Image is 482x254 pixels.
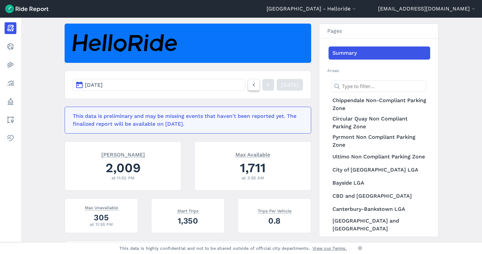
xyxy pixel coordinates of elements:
[331,80,426,92] input: Type to filter...
[85,82,103,88] span: [DATE]
[5,41,16,52] a: Realtime
[329,46,430,60] a: Summary
[267,5,357,13] button: [GEOGRAPHIC_DATA] - Helloride
[319,24,438,39] h3: Pages
[329,234,430,247] a: Chippendale
[73,112,299,128] div: This data is preliminary and may be missing events that haven't been reported yet. The finalized ...
[312,245,347,251] a: View our Terms.
[85,204,118,210] span: Max Unavailable
[329,190,430,203] a: CBD and [GEOGRAPHIC_DATA]
[73,221,130,227] div: at 11:55 PM
[246,215,303,227] div: 0.8
[5,96,16,107] a: Policy
[5,22,16,34] a: Report
[258,207,291,214] span: Trips Per Vehicle
[5,114,16,126] a: Areas
[378,5,477,13] button: [EMAIL_ADDRESS][DOMAIN_NAME]
[73,175,173,181] div: at 11:52 PM
[329,163,430,176] a: City of [GEOGRAPHIC_DATA] LGA
[5,59,16,71] a: Heatmaps
[329,216,430,234] a: [GEOGRAPHIC_DATA] and [GEOGRAPHIC_DATA]
[5,5,49,13] img: Ride Report
[72,34,177,52] img: HelloRide
[277,79,303,91] a: [DATE]
[329,95,430,114] a: Chippendale Non-Compliant Parking Zone
[73,212,130,223] div: 305
[329,114,430,132] a: Circular Quay Non Compliant Parking Zone
[327,67,430,74] h2: Areas
[73,79,245,91] button: [DATE]
[235,151,270,157] span: Max Available
[203,175,303,181] div: at 3:55 AM
[159,215,216,227] div: 1,350
[101,151,145,157] span: [PERSON_NAME]
[177,207,199,214] span: Start Trips
[329,150,430,163] a: Ultimo Non Compliant Parking Zone
[329,203,430,216] a: Canterbury-Bankstown LGA
[329,176,430,190] a: Bayside LGA
[5,132,16,144] a: Health
[73,159,173,177] div: 2,009
[5,77,16,89] a: Analyze
[203,159,303,177] div: 1,711
[329,132,430,150] a: Pyrmont Non Compliant Parking Zone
